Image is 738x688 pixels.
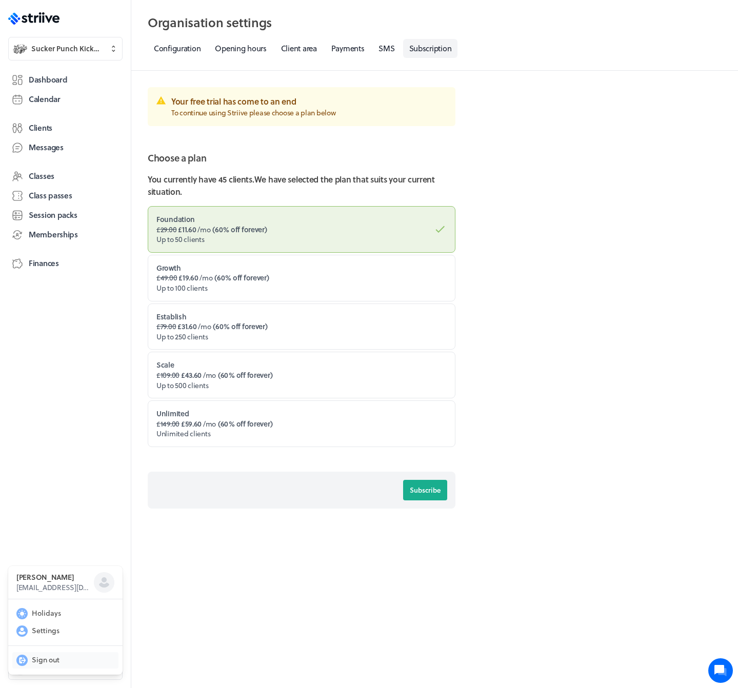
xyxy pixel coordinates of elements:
p: Find an answer quickly [14,159,191,172]
span: Settings [32,625,59,636]
button: Settings [12,623,118,639]
span: £49.00 [156,272,177,283]
h3: Your free trial has come to an end [171,95,447,108]
button: New conversation [16,119,189,140]
span: ( 60% off forever ) [214,272,269,283]
strong: Scale [156,359,174,370]
span: Up to 250 clients [156,331,208,342]
h2: Organisation settings [148,12,722,33]
span: £59.60 [181,418,202,429]
span: /mo [156,418,216,429]
a: Client area [275,39,323,58]
nav: Tabs [148,39,722,58]
span: Holidays [32,608,61,618]
span: ( 60% off forever ) [218,370,272,380]
input: Search articles [30,176,183,197]
span: £29.00 [156,224,176,235]
span: /mo [156,224,210,235]
strong: Establish [156,311,186,322]
span: £11.60 [178,224,196,235]
p: You currently have 45 clients . We have selected the plan that suits your current situation. [148,173,455,198]
span: ( 60% off forever ) [212,224,267,235]
strong: Growth [156,262,181,273]
span: /mo [156,272,212,283]
h2: We're here to help. Ask us anything! [15,68,190,101]
span: Subscribe [410,485,441,495]
button: Holidays [12,605,118,622]
button: Sign out [12,652,118,669]
span: £43.60 [181,370,202,380]
h1: Hi [PERSON_NAME] [15,50,190,66]
p: To continue using Striive please choose a plan below [171,108,447,118]
button: Subscribe [403,480,447,500]
a: Payments [325,39,371,58]
a: Opening hours [209,39,272,58]
span: New conversation [66,126,123,134]
a: Configuration [148,39,207,58]
a: Subscription [403,39,458,58]
span: Up to 100 clients [156,282,207,293]
span: ( 60% off forever ) [213,321,267,332]
span: £19.60 [178,272,198,283]
span: ( 60% off forever ) [218,418,272,429]
span: Up to 500 clients [156,380,208,391]
span: /mo [156,370,216,380]
span: £79.00 [156,321,176,332]
span: Up to 50 clients [156,234,205,245]
strong: Foundation [156,214,195,225]
span: Sign out [32,655,59,665]
span: £31.60 [177,321,196,332]
strong: Unlimited [156,408,189,419]
span: /mo [156,321,211,332]
h2: Choose a plan [148,151,455,165]
a: SMS [372,39,401,58]
h3: [PERSON_NAME] [16,572,94,582]
span: Unlimited clients [156,428,210,439]
span: £109.00 [156,370,179,380]
iframe: gist-messenger-bubble-iframe [708,658,733,683]
p: [EMAIL_ADDRESS][DOMAIN_NAME] [16,582,94,593]
span: £149.00 [156,418,179,429]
